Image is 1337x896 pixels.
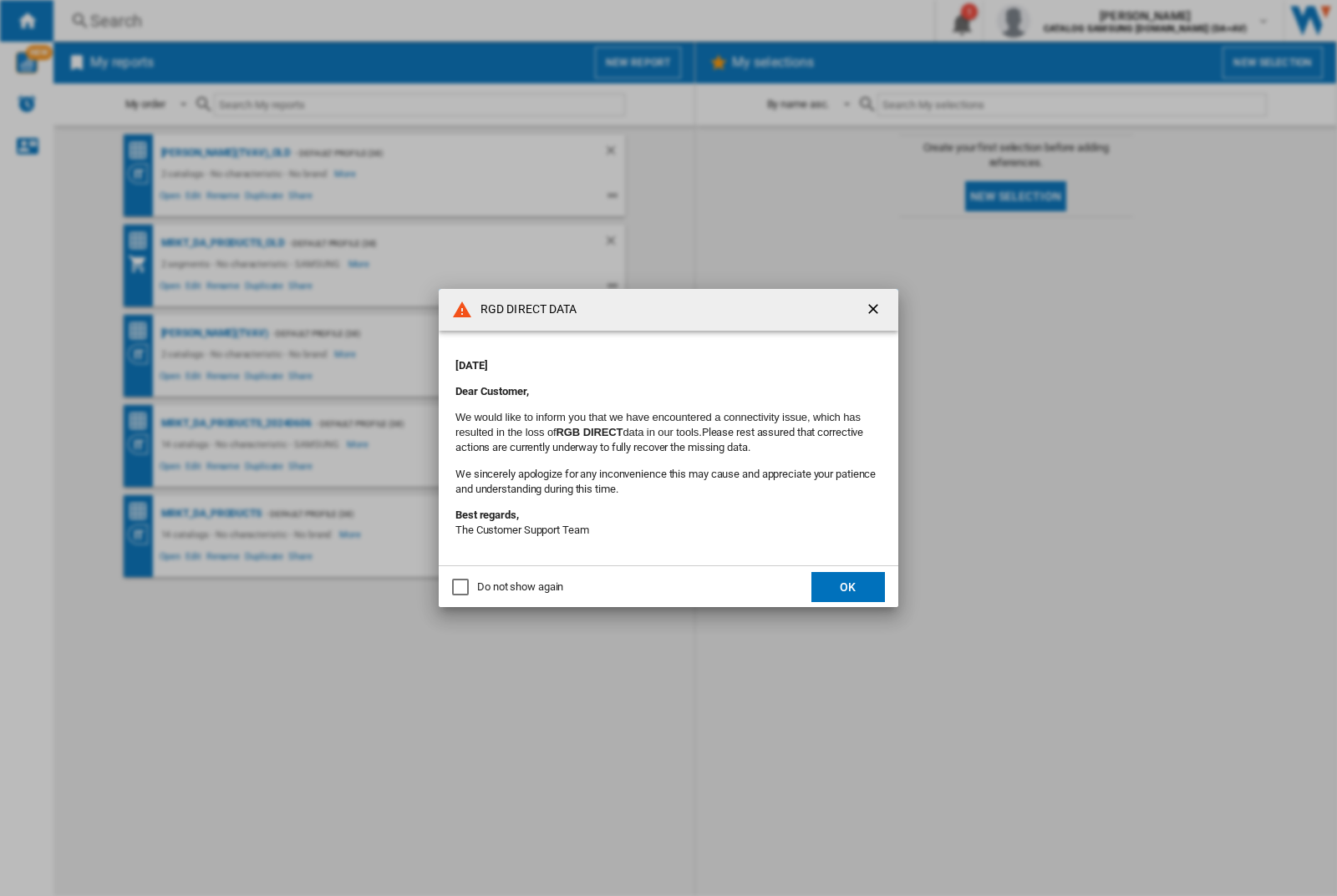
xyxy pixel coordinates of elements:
[472,301,577,318] h4: RGD DIRECT DATA
[477,580,563,595] div: Do not show again
[455,410,882,456] p: Please rest assured that corrective actions are currently underway to fully recover the missing d...
[455,508,882,538] p: The Customer Support Team
[455,359,487,372] strong: [DATE]
[811,572,885,602] button: OK
[623,426,701,438] font: data in our tools.
[858,293,892,327] button: getI18NText('BUTTONS.CLOSE_DIALOG')
[452,580,563,595] md-checkbox: Do not show again
[455,411,861,438] font: We would like to inform you that we have encountered a connectivity issue, which has resulted in ...
[557,426,623,438] b: RGB DIRECT
[455,385,529,397] strong: Dear Customer,
[865,301,885,321] ng-md-icon: getI18NText('BUTTONS.CLOSE_DIALOG')
[455,509,519,521] strong: Best regards,
[455,467,882,497] p: We sincerely apologize for any inconvenience this may cause and appreciate your patience and unde...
